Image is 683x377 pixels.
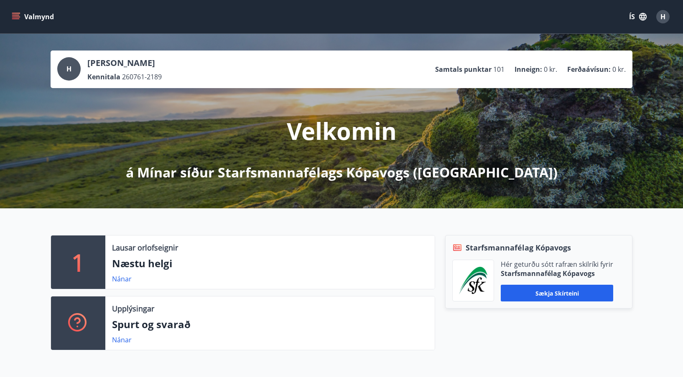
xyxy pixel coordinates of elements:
[501,285,613,301] button: Sækja skírteini
[653,7,673,27] button: H
[112,335,132,344] a: Nánar
[112,317,428,331] p: Spurt og svarað
[10,9,57,24] button: menu
[122,72,162,81] span: 260761-2189
[87,72,120,81] p: Kennitala
[612,65,626,74] span: 0 kr.
[112,303,154,314] p: Upplýsingar
[459,267,487,294] img: x5MjQkxwhnYn6YREZUTEa9Q4KsBUeQdWGts9Dj4O.png
[466,242,571,253] span: Starfsmannafélag Kópavogs
[493,65,505,74] span: 101
[501,260,613,269] p: Hér geturðu sótt rafræn skilríki fyrir
[501,269,613,278] p: Starfsmannafélag Kópavogs
[624,9,651,24] button: ÍS
[287,115,397,147] p: Velkomin
[87,57,162,69] p: [PERSON_NAME]
[544,65,557,74] span: 0 kr.
[66,64,71,73] span: H
[660,12,665,21] span: H
[515,65,542,74] p: Inneign :
[112,256,428,271] p: Næstu helgi
[126,163,558,182] p: á Mínar síður Starfsmannafélags Kópavogs ([GEOGRAPHIC_DATA])
[112,242,178,253] p: Lausar orlofseignir
[112,274,132,283] a: Nánar
[567,65,611,74] p: Ferðaávísun :
[71,246,85,278] p: 1
[435,65,492,74] p: Samtals punktar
